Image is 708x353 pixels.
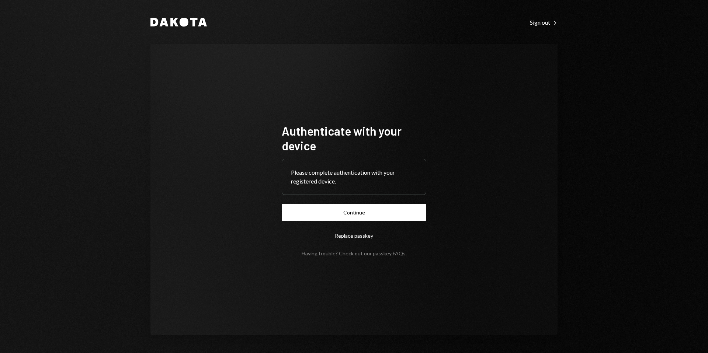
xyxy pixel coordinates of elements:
[530,19,558,26] div: Sign out
[302,250,407,256] div: Having trouble? Check out our .
[282,227,426,244] button: Replace passkey
[282,204,426,221] button: Continue
[530,18,558,26] a: Sign out
[373,250,406,257] a: passkey FAQs
[282,123,426,153] h1: Authenticate with your device
[291,168,417,186] div: Please complete authentication with your registered device.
